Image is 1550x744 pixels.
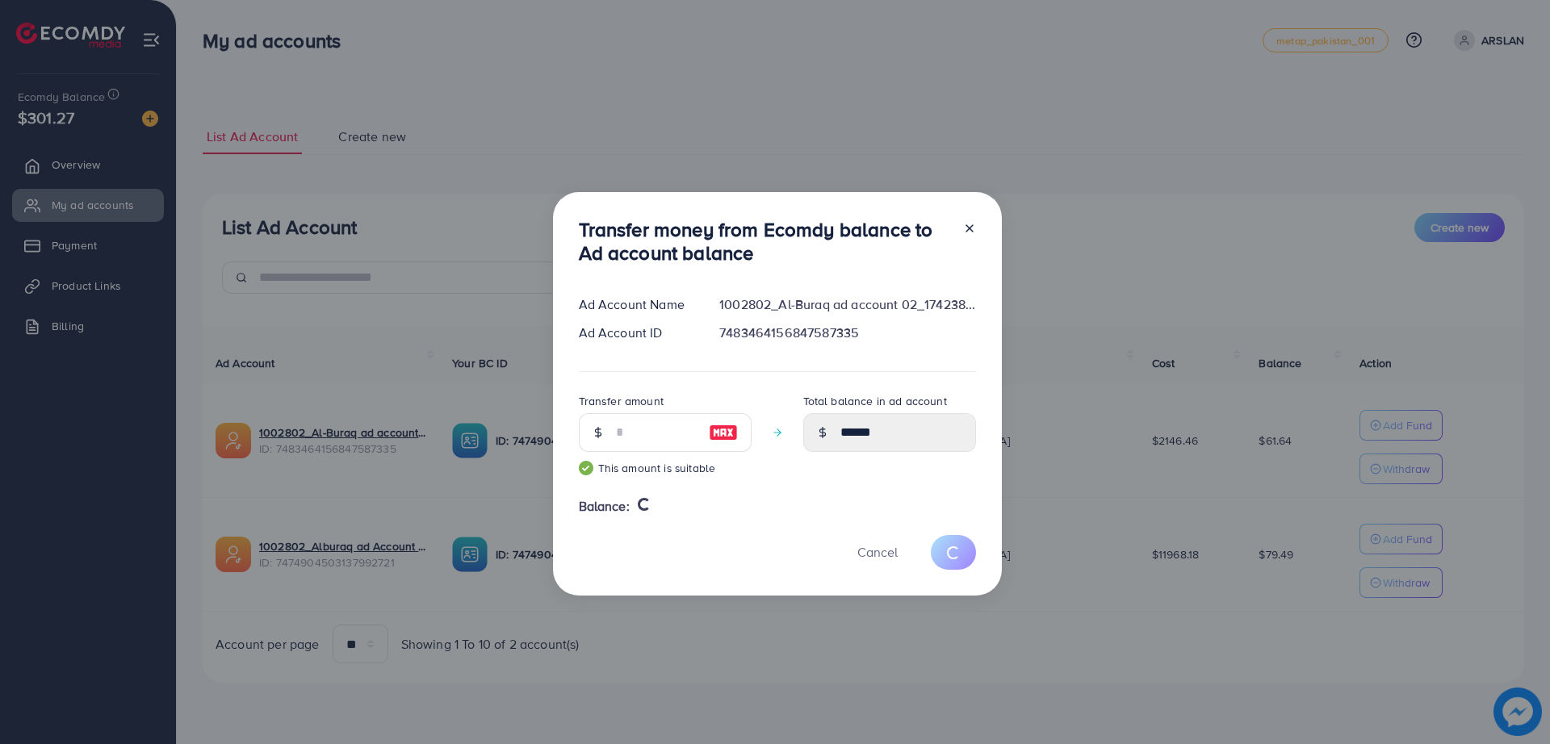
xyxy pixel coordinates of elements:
[579,460,752,476] small: This amount is suitable
[579,393,664,409] label: Transfer amount
[837,535,918,570] button: Cancel
[706,295,988,314] div: 1002802_Al-Buraq ad account 02_1742380041767
[579,461,593,475] img: guide
[579,497,630,516] span: Balance:
[566,295,707,314] div: Ad Account Name
[803,393,947,409] label: Total balance in ad account
[706,324,988,342] div: 7483464156847587335
[709,423,738,442] img: image
[566,324,707,342] div: Ad Account ID
[579,218,950,265] h3: Transfer money from Ecomdy balance to Ad account balance
[857,543,898,561] span: Cancel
